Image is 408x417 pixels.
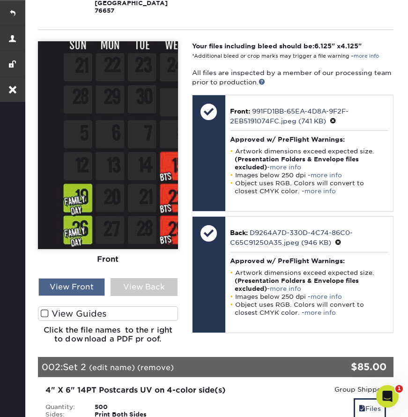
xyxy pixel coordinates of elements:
[111,278,177,296] div: View Back
[230,171,388,179] li: Images below 250 dpi -
[359,405,365,412] span: files
[230,136,388,143] h4: Approved w/ PreFlight Warnings:
[334,360,387,374] div: $85.00
[38,306,178,321] label: View Guides
[270,285,301,292] a: more info
[304,188,336,195] a: more info
[230,269,388,293] li: Artwork dimensions exceed expected size. -
[45,385,268,396] div: 4" X 6" 14PT Postcards UV on 4-color side(s)
[314,42,332,50] span: 6.125
[230,293,388,301] li: Images below 250 dpi -
[282,385,386,394] div: Group Shipped
[38,249,178,270] div: Front
[63,362,86,372] span: Set 2
[235,156,359,171] strong: (Presentation Folders & Envelope files excluded)
[354,53,379,59] a: more info
[192,53,379,59] small: *Additional bleed or crop marks may trigger a file warning –
[192,42,362,50] strong: Your files including bleed should be: " x "
[88,403,156,411] div: 500
[89,363,135,372] a: (edit name)
[230,107,250,115] span: Front:
[230,229,353,246] a: D9264A7D-330D-4C74-86C0-C65C91250A35.jpeg (946 KB)
[304,309,336,316] a: more info
[230,107,349,125] a: 991FD1BB-65EA-4D8A-9F2F-2EB5191074FC.jpeg (741 KB)
[230,257,388,265] h4: Approved w/ PreFlight Warnings:
[230,229,248,236] span: Back:
[38,326,178,351] h6: Click the file names to the right to download a PDF proof.
[230,301,388,317] li: Object uses RGB. Colors will convert to closest CMYK color. -
[270,164,301,171] a: more info
[192,68,393,87] p: All files are inspected by a member of our processing team prior to production.
[311,293,342,300] a: more info
[311,172,342,179] a: more info
[230,179,388,195] li: Object uses RGB. Colors will convert to closest CMYK color. -
[137,363,174,372] a: (remove)
[341,42,358,50] span: 4.125
[230,147,388,171] li: Artwork dimensions exceed expected size. -
[395,385,403,393] span: 1
[38,278,105,296] div: View Front
[38,357,334,378] div: 002:
[376,385,399,408] iframe: Intercom live chat
[235,277,359,292] strong: (Presentation Folders & Envelope files excluded)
